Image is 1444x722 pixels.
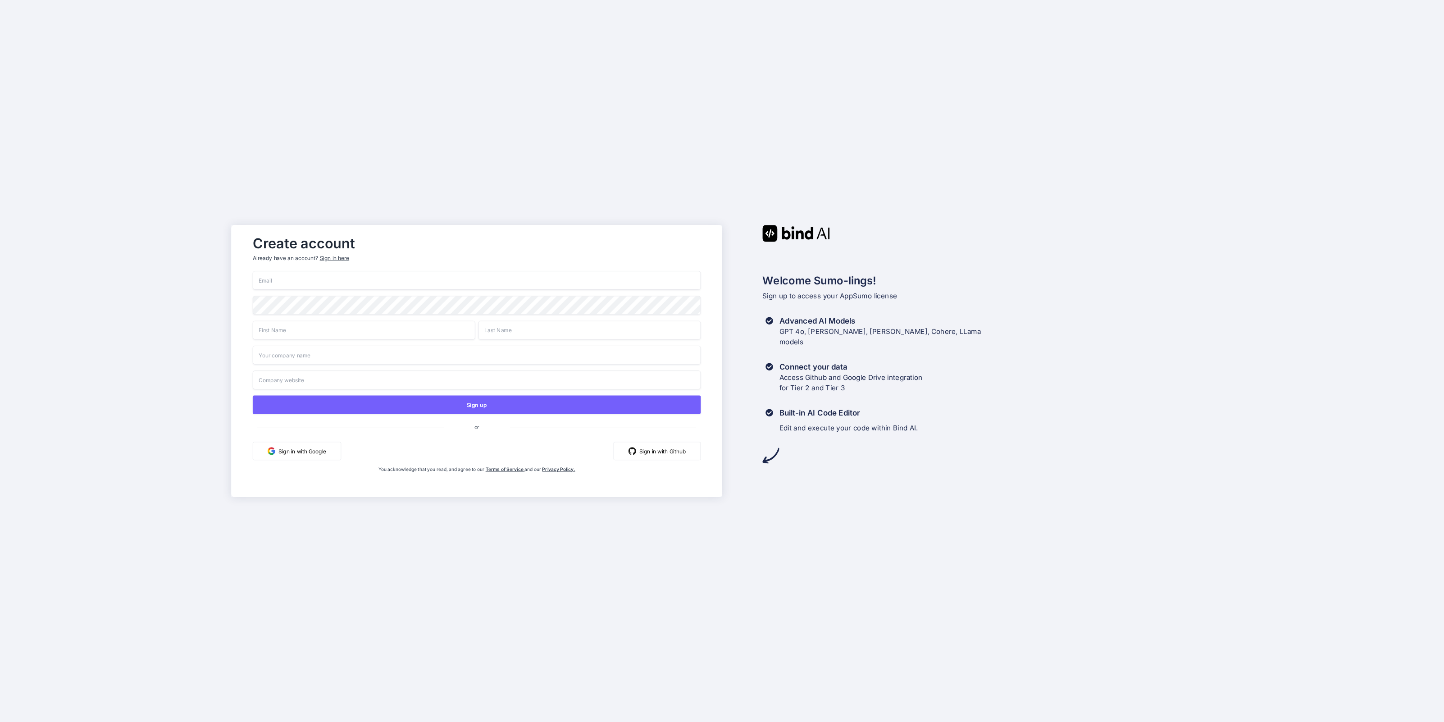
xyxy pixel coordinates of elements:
h2: Create account [252,237,701,249]
div: You acknowledge that you read, and agree to our and our [327,466,626,491]
button: Sign in with Github [613,442,701,460]
input: Last Name [478,321,701,340]
img: arrow [762,447,779,464]
img: github [628,447,636,455]
div: Sign in here [319,254,349,262]
p: Access Github and Google Drive integration for Tier 2 and Tier 3 [779,372,922,394]
p: Sign up to access your AppSumo license [762,291,1213,302]
h3: Built-in AI Code Editor [779,407,918,418]
p: Edit and execute your code within Bind AI. [779,423,918,434]
h2: Welcome Sumo-lings! [762,273,1213,289]
h3: Connect your data [779,361,922,372]
h3: Advanced AI Models [779,315,981,326]
input: Company website [252,370,701,389]
a: Terms of Service [485,466,524,472]
input: Your company name [252,346,701,365]
img: Bind AI logo [762,225,830,242]
input: Email [252,271,701,290]
p: Already have an account? [252,254,701,262]
span: or [443,418,510,437]
a: Privacy Policy. [542,466,575,472]
button: Sign up [252,396,701,414]
img: google [268,447,275,455]
button: Sign in with Google [252,442,341,460]
input: First Name [252,321,475,340]
p: GPT 4o, [PERSON_NAME], [PERSON_NAME], Cohere, LLama models [779,326,981,348]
